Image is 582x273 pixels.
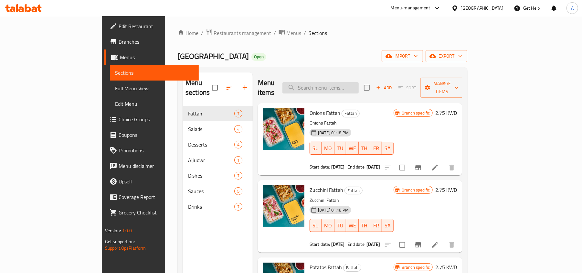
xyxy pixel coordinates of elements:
span: Select to update [396,161,409,174]
a: Grocery Checklist [104,205,199,220]
h6: 2.75 KWD [435,108,457,117]
p: Onions Fattah [310,119,394,127]
button: MO [322,219,334,232]
a: Edit menu item [431,164,439,171]
a: Branches [104,34,199,49]
span: Upsell [119,178,194,185]
button: SU [310,142,322,155]
button: delete [444,237,460,253]
a: Promotions [104,143,199,158]
img: Zucchini Fattah [263,185,304,227]
a: Full Menu View [110,81,199,96]
button: TH [359,142,370,155]
div: Aljudwr1 [183,152,253,168]
span: Add item [374,83,394,93]
nav: breadcrumb [178,29,467,37]
a: Edit Menu [110,96,199,112]
input: search [282,82,359,93]
button: Branch-specific-item [410,160,426,175]
div: Fattah [344,187,363,194]
a: Menu disclaimer [104,158,199,174]
div: items [234,172,242,180]
button: Add section [237,80,253,95]
span: Coupons [119,131,194,139]
span: Add [375,84,393,92]
span: End date: [347,240,365,248]
span: 5 [235,188,242,194]
span: Choice Groups [119,115,194,123]
a: Coverage Report [104,189,199,205]
button: SU [310,219,322,232]
span: MO [324,221,332,230]
div: items [234,156,242,164]
span: Aljudwr [188,156,234,164]
span: Edit Restaurant [119,22,194,30]
span: Fattah [342,110,359,117]
div: Drinks7 [183,199,253,214]
span: End date: [347,163,365,171]
a: Upsell [104,174,199,189]
span: Menu disclaimer [119,162,194,170]
span: 1.0.0 [122,226,132,235]
div: Dishes7 [183,168,253,183]
span: Sauces [188,187,234,195]
span: Menus [286,29,301,37]
button: FR [370,142,382,155]
button: WE [346,219,359,232]
span: 1 [235,157,242,163]
span: Drinks [188,203,234,211]
span: Branches [119,38,194,46]
a: Choice Groups [104,112,199,127]
button: FR [370,219,382,232]
span: WE [349,221,356,230]
div: items [234,110,242,117]
span: TH [361,221,368,230]
span: Open [251,54,266,60]
div: Desserts4 [183,137,253,152]
span: Potatos Fattah [310,262,342,272]
span: Manage items [426,80,459,96]
a: Restaurants management [206,29,271,37]
div: items [234,141,242,148]
span: Start date: [310,163,330,171]
span: TH [361,144,368,153]
span: SU [312,221,319,230]
span: A [571,5,574,12]
a: Coupons [104,127,199,143]
p: Zucchini Fattah [310,196,394,204]
button: WE [346,142,359,155]
nav: Menu sections [183,103,253,217]
span: Dishes [188,172,234,180]
span: FR [373,144,379,153]
div: items [234,125,242,133]
button: Manage items [420,78,464,98]
span: Branch specific [399,187,432,193]
span: Select all sections [208,81,222,94]
span: 7 [235,111,242,117]
a: Edit Restaurant [104,18,199,34]
span: Desserts [188,141,234,148]
span: [GEOGRAPHIC_DATA] [178,49,249,63]
span: Fattah [344,264,361,271]
span: Version: [105,226,121,235]
li: / [274,29,276,37]
span: Sections [115,69,194,77]
a: Edit menu item [431,241,439,249]
button: TU [334,142,346,155]
img: Onions Fattah [263,108,304,150]
a: Support.OpsPlatform [105,244,146,252]
span: TU [337,144,344,153]
span: Select section first [394,83,420,93]
span: SU [312,144,319,153]
button: SA [382,219,394,232]
b: [DATE] [331,240,345,248]
span: SA [385,144,391,153]
span: export [431,52,462,60]
button: SA [382,142,394,155]
h6: 2.75 KWD [435,263,457,272]
span: Coverage Report [119,193,194,201]
span: TU [337,221,344,230]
